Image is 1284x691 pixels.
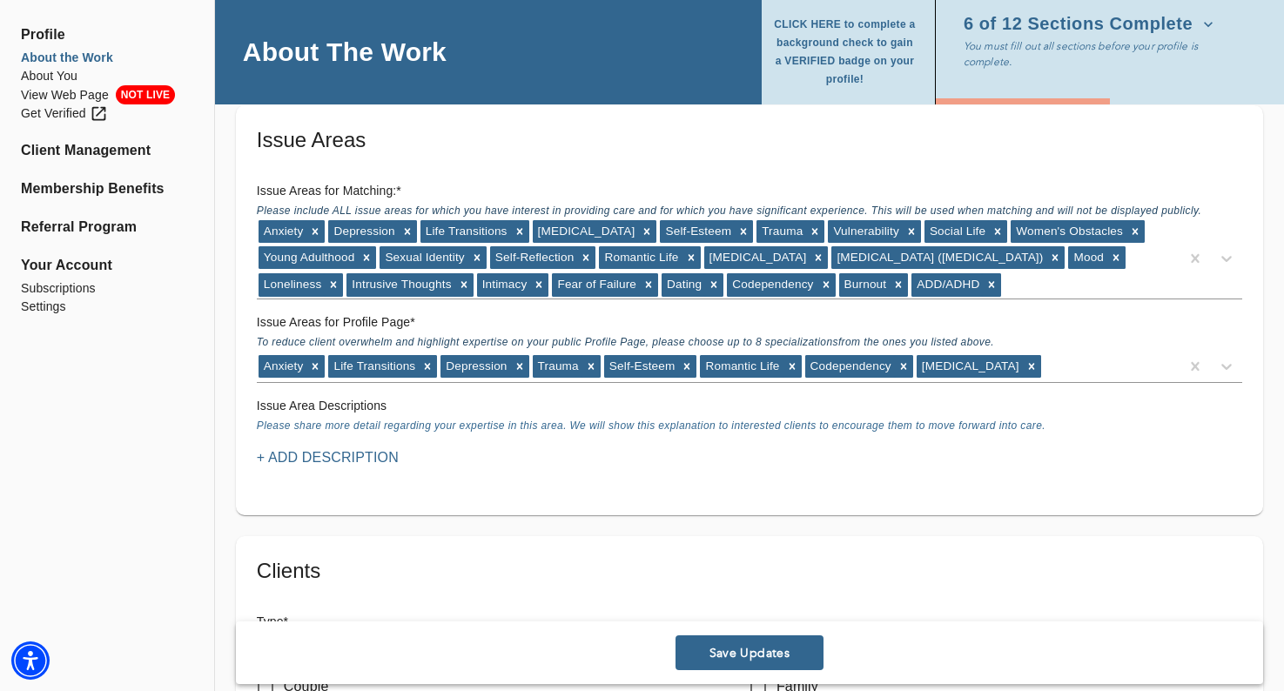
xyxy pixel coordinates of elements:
a: Subscriptions [21,279,193,298]
div: Trauma [533,355,581,378]
span: Please share more detail regarding your expertise in this area. We will show this explanation to ... [257,419,1045,432]
div: Dating [662,273,704,296]
div: Self-Esteem [660,220,734,243]
div: [MEDICAL_DATA] [533,220,638,243]
span: Your Account [21,255,193,276]
div: Get Verified [21,104,108,123]
div: Self-Reflection [490,246,577,269]
a: Membership Benefits [21,178,193,199]
div: Social Life [924,220,988,243]
span: To reduce client overwhelm and highlight expertise on your public Profile Page, please choose up ... [257,336,994,352]
a: About You [21,67,193,85]
a: Referral Program [21,217,193,238]
div: Romantic Life [700,355,782,378]
div: Women's Obstacles [1011,220,1126,243]
div: Accessibility Menu [11,641,50,680]
div: Intimacy [477,273,530,296]
div: Fear of Failure [552,273,639,296]
h5: Clients [257,557,1242,585]
span: Save Updates [682,645,817,661]
li: View Web Page [21,85,193,104]
a: Settings [21,298,193,316]
div: ADD/ADHD [911,273,982,296]
div: Life Transitions [420,220,510,243]
div: Anxiety [259,355,306,378]
div: Anxiety [259,220,306,243]
span: NOT LIVE [116,85,175,104]
div: [MEDICAL_DATA] [917,355,1022,378]
div: Self-Esteem [604,355,678,378]
div: Trauma [756,220,805,243]
span: Please include ALL issue areas for which you have interest in providing care and for which you ha... [257,205,1201,220]
div: Sexual Identity [380,246,467,269]
div: Mood [1068,246,1106,269]
div: Codependency [805,355,894,378]
div: Young Adulthood [259,246,358,269]
h6: Type * [257,613,1242,632]
span: Profile [21,24,193,45]
a: Client Management [21,140,193,161]
div: Intrusive Thoughts [346,273,454,296]
button: CLICK HERE to complete a background check to gain a VERIFIED badge on your profile! [772,10,924,94]
div: Burnout [839,273,890,296]
p: You must fill out all sections before your profile is complete. [964,38,1235,70]
button: + Add Description [250,442,406,473]
div: Life Transitions [328,355,418,378]
div: Loneliness [259,273,325,296]
span: 6 of 12 Sections Complete [964,16,1213,33]
h6: Issue Areas for Profile Page * [257,313,1242,332]
div: [MEDICAL_DATA] [704,246,810,269]
div: Codependency [727,273,816,296]
a: Get Verified [21,104,193,123]
button: 6 of 12 Sections Complete [964,10,1220,38]
h4: About The Work [243,36,447,68]
div: Vulnerability [828,220,902,243]
p: + Add Description [257,447,399,468]
div: Depression [440,355,509,378]
div: [MEDICAL_DATA] ([MEDICAL_DATA]) [831,246,1045,269]
h6: Issue Area Descriptions [257,397,1242,416]
h5: Issue Areas [257,126,1242,154]
button: Save Updates [676,635,824,670]
span: CLICK HERE to complete a background check to gain a VERIFIED badge on your profile! [772,16,918,89]
a: About the Work [21,49,193,67]
div: Depression [328,220,397,243]
h6: Issue Areas for Matching: * [257,182,1242,201]
div: Romantic Life [599,246,681,269]
a: View Web PageNOT LIVE [21,85,193,104]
